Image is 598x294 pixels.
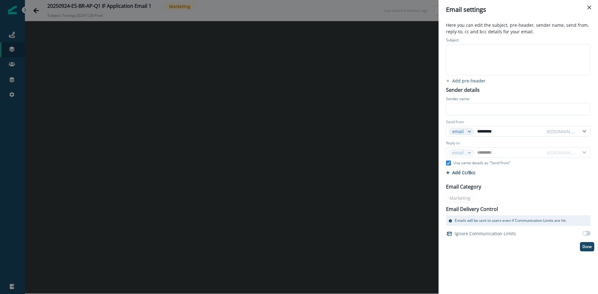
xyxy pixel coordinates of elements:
[442,78,489,84] button: add preheader
[584,2,594,12] button: Close
[442,22,594,36] p: Here you can edit the subject, pre-header, sender name, send from, reply-to, cc and bcc details f...
[547,128,577,135] div: @[DOMAIN_NAME]
[452,128,465,135] div: email
[580,242,594,251] button: Done
[446,183,481,190] p: Email Category
[446,5,591,14] div: Email settings
[446,119,464,125] label: Send from
[446,205,498,213] p: Email Delivery Control
[455,230,516,237] p: Ignore Communication Limits
[453,160,510,166] p: Use same details as "Send from"
[582,245,592,249] p: Done
[446,170,476,175] button: Add Cc/Bcc
[446,37,459,44] p: Subject
[452,78,486,84] p: Add pre-header
[442,85,483,94] p: Sender details
[446,96,469,103] p: Sender name
[446,140,460,146] label: Reply to
[455,218,567,223] p: Emails will be sent to users even if Communication Limits are hit.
